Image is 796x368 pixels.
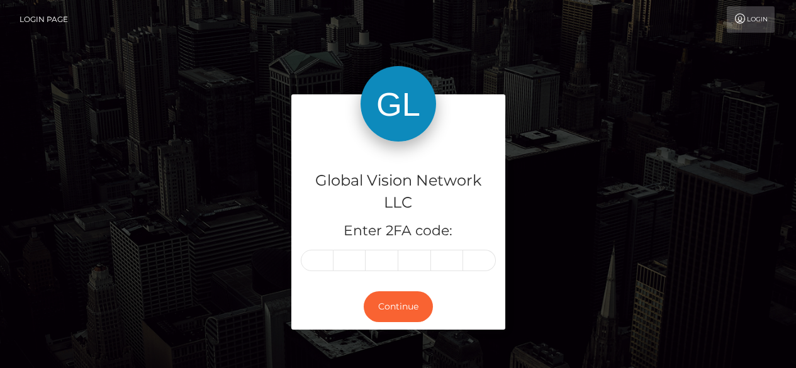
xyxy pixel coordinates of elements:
a: Login [727,6,775,33]
button: Continue [364,291,433,322]
h5: Enter 2FA code: [301,221,496,241]
a: Login Page [20,6,68,33]
img: Global Vision Network LLC [361,66,436,142]
h4: Global Vision Network LLC [301,170,496,214]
